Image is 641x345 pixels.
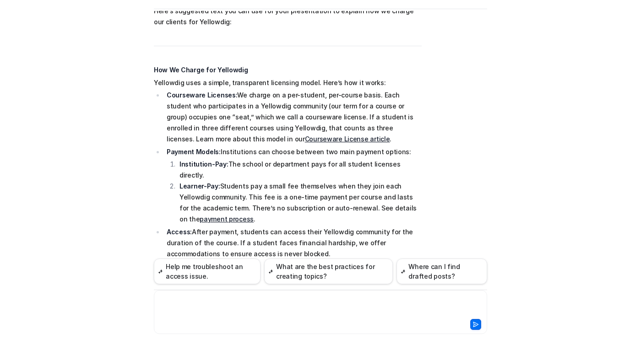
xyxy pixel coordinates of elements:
[305,135,390,143] a: Courseware License article
[167,228,192,236] strong: Access:
[167,90,422,145] p: We charge on a per-student, per-course basis. Each student who participates in a Yellowdig commun...
[154,5,422,27] p: Here’s suggested text you can use for your presentation to explain how we charge our clients for ...
[154,77,422,88] p: Yellowdig uses a simple, transparent licensing model. Here’s how it works:
[397,259,487,284] button: Where can I find drafted posts?
[167,91,237,99] strong: Courseware Licenses:
[154,66,248,74] strong: How We Charge for Yellowdig
[179,160,228,168] strong: Institution-Pay:
[154,259,261,284] button: Help me troubleshoot an access issue.
[167,146,422,157] p: Institutions can choose between two main payment options:
[179,182,220,190] strong: Learner-Pay:
[264,259,393,284] button: What are the best practices for creating topics?
[167,148,221,156] strong: Payment Models:
[167,226,422,259] p: After payment, students can access their Yellowdig community for the duration of the course. If a...
[177,159,422,181] li: The school or department pays for all student licenses directly.
[177,181,422,225] li: Students pay a small fee themselves when they join each Yellowdig community. This fee is a one-ti...
[200,215,254,223] a: payment process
